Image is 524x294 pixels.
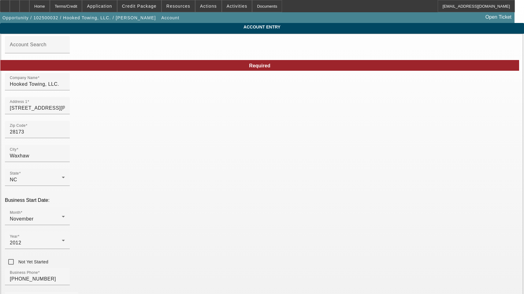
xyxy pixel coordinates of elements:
[10,124,26,128] mat-label: Zip Code
[2,15,156,20] span: Opportunity / 102500032 / Hooked Towing, LLC. / [PERSON_NAME]
[10,100,27,104] mat-label: Address 1
[162,0,195,12] button: Resources
[10,211,20,215] mat-label: Month
[10,171,19,175] mat-label: State
[195,0,221,12] button: Actions
[10,216,34,221] span: November
[166,4,190,9] span: Resources
[10,235,18,239] mat-label: Year
[10,271,38,275] mat-label: Business Phone
[483,12,514,22] a: Open Ticket
[160,12,181,23] button: Account
[249,63,270,68] span: Required
[117,0,161,12] button: Credit Package
[10,148,17,152] mat-label: City
[5,24,519,29] span: Account Entry
[82,0,117,12] button: Application
[87,4,112,9] span: Application
[227,4,247,9] span: Activities
[17,259,48,265] label: Not Yet Started
[10,177,17,182] span: NC
[200,4,217,9] span: Actions
[122,4,157,9] span: Credit Package
[161,15,179,20] span: Account
[5,198,519,203] p: Business Start Date:
[222,0,252,12] button: Activities
[10,76,38,80] mat-label: Company Name
[10,42,46,47] mat-label: Account Search
[10,240,21,245] span: 2012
